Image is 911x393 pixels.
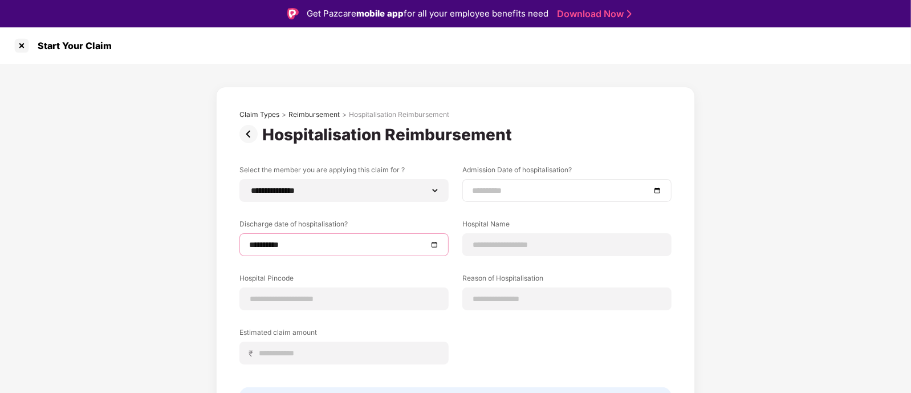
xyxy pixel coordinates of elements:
[239,110,279,119] div: Claim Types
[307,7,548,21] div: Get Pazcare for all your employee benefits need
[287,8,299,19] img: Logo
[239,273,449,287] label: Hospital Pincode
[262,125,516,144] div: Hospitalisation Reimbursement
[282,110,286,119] div: >
[627,8,632,20] img: Stroke
[462,165,672,179] label: Admission Date of hospitalisation?
[462,219,672,233] label: Hospital Name
[239,219,449,233] label: Discharge date of hospitalisation?
[239,125,262,143] img: svg+xml;base64,PHN2ZyBpZD0iUHJldi0zMngzMiIgeG1sbnM9Imh0dHA6Ly93d3cudzMub3JnLzIwMDAvc3ZnIiB3aWR0aD...
[462,273,672,287] label: Reason of Hospitalisation
[249,348,258,359] span: ₹
[239,165,449,179] label: Select the member you are applying this claim for ?
[239,327,449,342] label: Estimated claim amount
[288,110,340,119] div: Reimbursement
[31,40,112,51] div: Start Your Claim
[342,110,347,119] div: >
[349,110,449,119] div: Hospitalisation Reimbursement
[557,8,628,20] a: Download Now
[356,8,404,19] strong: mobile app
